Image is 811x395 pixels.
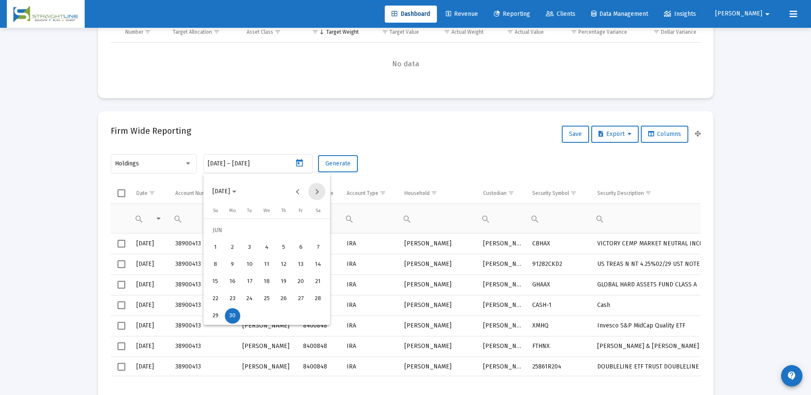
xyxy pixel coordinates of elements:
span: [DATE] [212,188,230,195]
div: 18 [259,274,274,289]
div: 5 [276,240,292,255]
button: 2025-06-06 [292,239,310,256]
button: 2025-06-30 [224,307,241,324]
button: 2025-06-13 [292,256,310,273]
button: 2025-06-18 [258,273,275,290]
button: 2025-06-05 [275,239,292,256]
div: 15 [208,274,223,289]
div: 3 [242,240,257,255]
button: Choose month and year [206,183,243,200]
span: Sa [316,208,321,213]
button: 2025-06-16 [224,273,241,290]
button: 2025-06-11 [258,256,275,273]
button: 2025-06-24 [241,290,258,307]
span: We [263,208,270,213]
span: Mo [229,208,236,213]
button: 2025-06-10 [241,256,258,273]
div: 11 [259,257,274,272]
div: 1 [208,240,223,255]
div: 7 [310,240,326,255]
button: 2025-06-27 [292,290,310,307]
button: 2025-06-22 [207,290,224,307]
button: 2025-06-17 [241,273,258,290]
div: 16 [225,274,240,289]
div: 4 [259,240,274,255]
div: 19 [276,274,292,289]
span: Th [281,208,286,213]
div: 8 [208,257,223,272]
div: 12 [276,257,292,272]
div: 13 [293,257,309,272]
button: 2025-06-21 [310,273,327,290]
div: 22 [208,291,223,307]
div: 24 [242,291,257,307]
button: 2025-06-20 [292,273,310,290]
div: 25 [259,291,274,307]
button: 2025-06-02 [224,239,241,256]
button: Previous month [289,183,306,200]
div: 27 [293,291,309,307]
button: 2025-06-23 [224,290,241,307]
button: 2025-06-08 [207,256,224,273]
div: 14 [310,257,326,272]
div: 2 [225,240,240,255]
button: 2025-06-25 [258,290,275,307]
div: 17 [242,274,257,289]
button: 2025-06-29 [207,307,224,324]
span: Tu [247,208,252,213]
button: 2025-06-03 [241,239,258,256]
div: 21 [310,274,326,289]
div: 29 [208,308,223,324]
span: Su [213,208,218,213]
button: 2025-06-09 [224,256,241,273]
td: JUN [207,222,327,239]
div: 28 [310,291,326,307]
div: 30 [225,308,240,324]
button: 2025-06-28 [310,290,327,307]
button: Next month [308,183,325,200]
button: 2025-06-15 [207,273,224,290]
div: 10 [242,257,257,272]
button: 2025-06-04 [258,239,275,256]
button: 2025-06-12 [275,256,292,273]
button: 2025-06-14 [310,256,327,273]
button: 2025-06-07 [310,239,327,256]
button: 2025-06-01 [207,239,224,256]
div: 6 [293,240,309,255]
div: 9 [225,257,240,272]
button: 2025-06-19 [275,273,292,290]
div: 26 [276,291,292,307]
div: 20 [293,274,309,289]
button: 2025-06-26 [275,290,292,307]
span: Fr [299,208,303,213]
div: 23 [225,291,240,307]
